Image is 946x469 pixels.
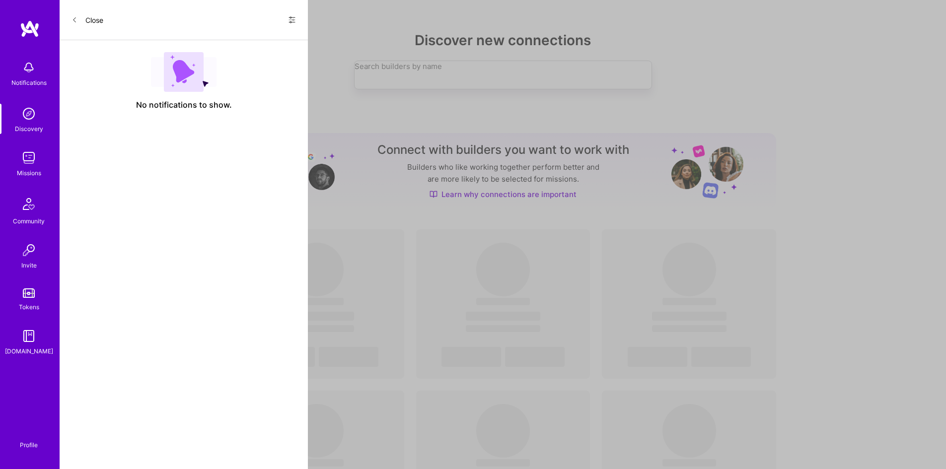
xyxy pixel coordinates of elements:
img: Community [17,192,41,216]
img: empty [151,52,217,92]
div: Missions [17,168,41,178]
a: Profile [16,429,41,449]
div: Profile [20,440,38,449]
div: Invite [21,260,37,270]
div: Community [13,216,45,226]
img: logo [20,20,40,38]
div: [DOMAIN_NAME] [5,346,53,356]
div: Discovery [15,124,43,134]
button: Close [72,12,103,28]
img: teamwork [19,148,39,168]
div: Notifications [11,77,47,88]
img: discovery [19,104,39,124]
div: Tokens [19,302,39,312]
span: No notifications to show. [136,100,232,110]
img: tokens [23,288,35,298]
img: bell [19,58,39,77]
img: guide book [19,326,39,346]
img: Invite [19,240,39,260]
